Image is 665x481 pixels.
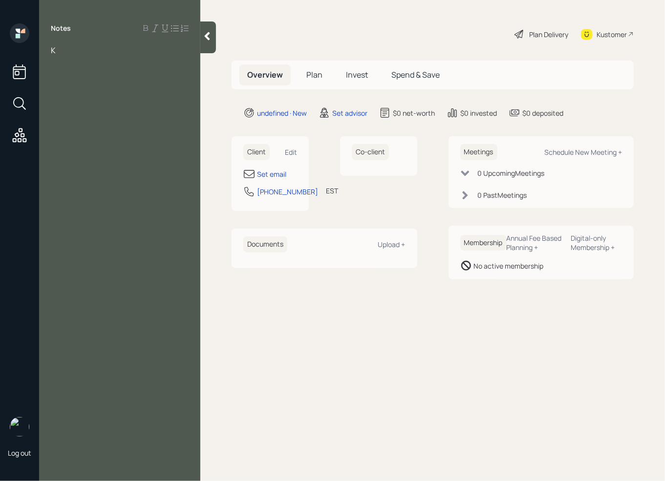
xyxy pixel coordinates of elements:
div: Kustomer [597,29,627,40]
div: [PHONE_NUMBER] [257,187,318,197]
div: Plan Delivery [529,29,568,40]
div: No active membership [474,261,544,271]
h6: Co-client [352,144,389,160]
span: K [51,45,56,56]
img: retirable_logo.png [10,417,29,437]
h6: Meetings [460,144,497,160]
div: Set advisor [332,108,367,118]
div: $0 net-worth [393,108,435,118]
div: Edit [285,147,297,157]
label: Notes [51,23,71,33]
div: $0 deposited [522,108,563,118]
div: Upload + [378,240,406,249]
div: Schedule New Meeting + [544,147,622,157]
div: 0 Past Meeting s [478,190,527,200]
div: Annual Fee Based Planning + [507,233,563,252]
div: $0 invested [460,108,497,118]
h6: Membership [460,235,507,251]
div: Log out [8,448,31,458]
div: Set email [257,169,286,179]
div: Digital-only Membership + [571,233,622,252]
span: Plan [306,69,322,80]
div: undefined · New [257,108,307,118]
span: Invest [346,69,368,80]
span: Spend & Save [391,69,440,80]
div: 0 Upcoming Meeting s [478,168,545,178]
div: EST [326,186,338,196]
span: Overview [247,69,283,80]
h6: Client [243,144,270,160]
h6: Documents [243,236,287,252]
